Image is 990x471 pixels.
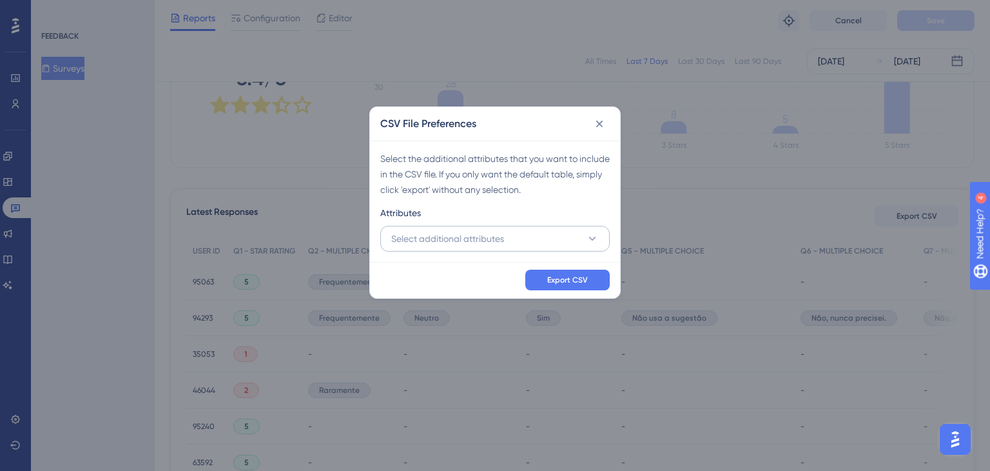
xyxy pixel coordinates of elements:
[90,6,93,17] div: 4
[936,420,975,459] iframe: UserGuiding AI Assistant Launcher
[380,205,421,221] span: Attributes
[391,231,504,246] span: Select additional attributes
[380,151,610,197] div: Select the additional attributes that you want to include in the CSV file. If you only want the d...
[380,116,476,132] h2: CSV File Preferences
[30,3,81,19] span: Need Help?
[547,275,588,285] span: Export CSV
